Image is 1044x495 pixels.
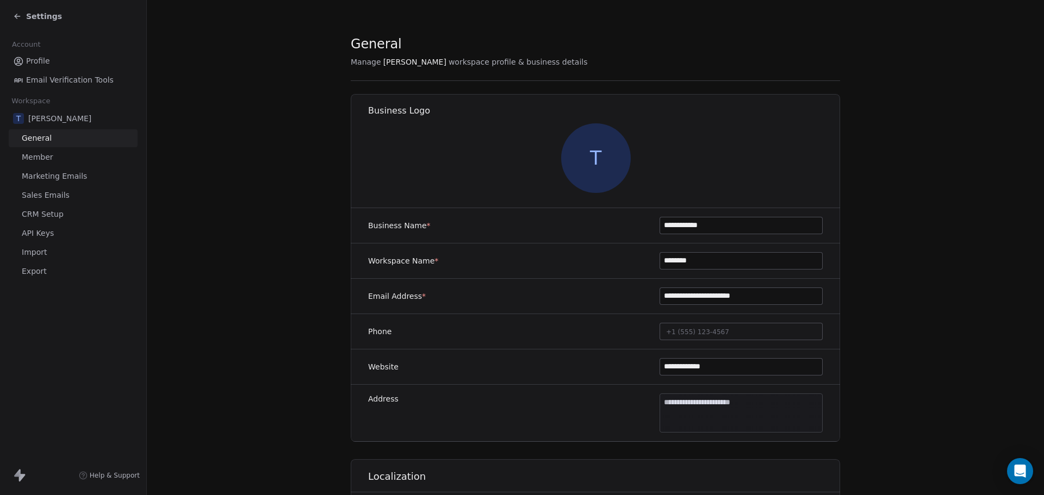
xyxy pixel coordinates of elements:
[22,266,47,277] span: Export
[13,113,24,124] span: T
[13,11,62,22] a: Settings
[368,361,399,372] label: Website
[660,323,823,340] button: +1 (555) 123-4567
[9,129,138,147] a: General
[9,52,138,70] a: Profile
[28,113,91,124] span: [PERSON_NAME]
[22,190,70,201] span: Sales Emails
[22,171,87,182] span: Marketing Emails
[351,57,381,67] span: Manage
[26,74,114,86] span: Email Verification Tools
[22,247,47,258] span: Import
[22,133,52,144] span: General
[9,71,138,89] a: Email Verification Tools
[368,470,841,483] h1: Localization
[22,152,53,163] span: Member
[9,243,138,261] a: Import
[22,209,64,220] span: CRM Setup
[9,262,138,280] a: Export
[90,471,140,480] span: Help & Support
[9,167,138,185] a: Marketing Emails
[368,220,431,231] label: Business Name
[368,393,399,404] label: Address
[383,57,446,67] span: [PERSON_NAME]
[26,11,62,22] span: Settings
[22,228,54,239] span: API Keys
[351,36,402,52] span: General
[79,471,140,480] a: Help & Support
[7,36,45,53] span: Account
[1007,458,1033,484] div: Open Intercom Messenger
[26,55,50,67] span: Profile
[368,326,391,337] label: Phone
[449,57,588,67] span: workspace profile & business details
[368,255,438,266] label: Workspace Name
[368,291,426,302] label: Email Address
[368,105,841,117] h1: Business Logo
[9,186,138,204] a: Sales Emails
[9,205,138,223] a: CRM Setup
[7,93,55,109] span: Workspace
[561,123,631,193] span: T
[9,148,138,166] a: Member
[9,224,138,242] a: API Keys
[666,328,729,336] span: +1 (555) 123-4567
